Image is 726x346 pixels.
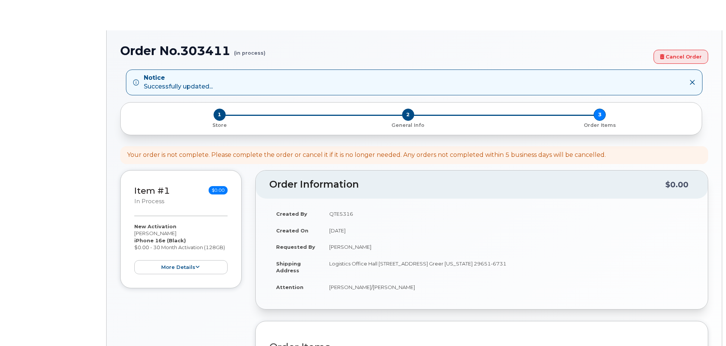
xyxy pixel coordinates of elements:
[322,205,694,222] td: QTE5316
[144,74,213,91] div: Successfully updated...
[120,44,650,57] h1: Order No.303411
[322,239,694,255] td: [PERSON_NAME]
[665,177,688,192] div: $0.00
[315,122,501,129] p: General Info
[322,222,694,239] td: [DATE]
[144,74,213,82] strong: Notice
[134,198,164,205] small: in process
[209,186,228,194] span: $0.00
[276,261,301,274] strong: Shipping Address
[276,244,315,250] strong: Requested By
[134,260,228,274] button: more details
[214,109,226,121] span: 1
[134,223,228,274] div: [PERSON_NAME] $0.00 - 30 Month Activation (128GB)
[276,228,308,234] strong: Created On
[322,279,694,295] td: [PERSON_NAME]/[PERSON_NAME]
[276,211,307,217] strong: Created By
[312,121,504,129] a: 2 General Info
[276,284,303,290] strong: Attention
[234,44,266,56] small: (in process)
[134,185,170,196] a: Item #1
[134,223,176,229] strong: New Activation
[127,121,312,129] a: 1 Store
[654,50,708,64] a: Cancel Order
[322,255,694,279] td: Logistics Office Hall [STREET_ADDRESS] Greer [US_STATE] 29651-6731
[134,237,186,243] strong: iPhone 16e (Black)
[127,151,606,160] div: Your order is not complete. Please complete the order or cancel it if it is no longer needed. Any...
[130,122,309,129] p: Store
[269,179,665,190] h2: Order Information
[402,109,414,121] span: 2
